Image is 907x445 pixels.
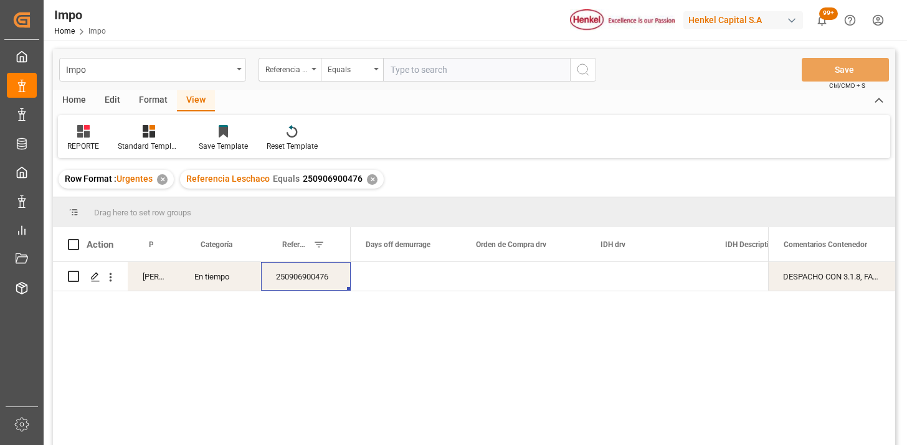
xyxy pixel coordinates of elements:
[683,11,803,29] div: Henkel Capital S.A
[67,141,99,152] div: REPORTE
[303,174,363,184] span: 250906900476
[53,262,351,291] div: Press SPACE to select this row.
[802,58,889,82] button: Save
[383,58,570,82] input: Type to search
[87,239,113,250] div: Action
[95,90,130,111] div: Edit
[59,58,246,82] button: open menu
[186,174,270,184] span: Referencia Leschaco
[94,208,191,217] span: Drag here to set row groups
[65,174,116,184] span: Row Format :
[570,9,675,31] img: Henkel%20logo.jpg_1689854090.jpg
[683,8,808,32] button: Henkel Capital S.A
[201,240,232,249] span: Categoría
[725,240,790,249] span: IDH Description drv
[130,90,177,111] div: Format
[54,27,75,35] a: Home
[476,240,546,249] span: Orden de Compra drv
[282,240,308,249] span: Referencia Leschaco
[819,7,838,20] span: 99+
[273,174,300,184] span: Equals
[116,174,153,184] span: Urgentes
[66,61,232,77] div: Impo
[768,262,895,291] div: DESPACHO CON 3.1.8, FACTURA INCORRECTA
[784,240,867,249] span: Comentarios Contenedor
[261,262,351,291] div: 250906900476
[128,262,179,291] div: [PERSON_NAME]
[328,61,370,75] div: Equals
[149,240,153,249] span: Persona responsable de seguimiento
[265,61,308,75] div: Referencia Leschaco
[267,141,318,152] div: Reset Template
[179,262,261,291] div: En tiempo
[177,90,215,111] div: View
[601,240,625,249] span: IDH drv
[366,240,430,249] span: Days off demurrage
[53,90,95,111] div: Home
[199,141,248,152] div: Save Template
[768,262,895,291] div: Press SPACE to select this row.
[259,58,321,82] button: open menu
[118,141,180,152] div: Standard Templates
[829,81,865,90] span: Ctrl/CMD + S
[836,6,864,34] button: Help Center
[570,58,596,82] button: search button
[54,6,106,24] div: Impo
[321,58,383,82] button: open menu
[367,174,378,185] div: ✕
[157,174,168,185] div: ✕
[808,6,836,34] button: show 100 new notifications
